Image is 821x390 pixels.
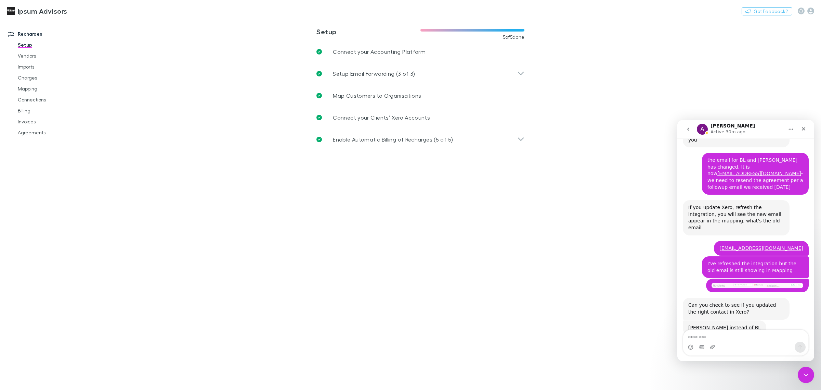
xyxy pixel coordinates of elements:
a: Agreements [11,127,96,138]
span: 5 of 5 done [503,34,525,40]
a: Imports [11,61,96,72]
div: Setup Email Forwarding (3 of 3) [311,63,530,85]
p: Map Customers to Organisations [333,92,421,100]
a: Connect your Accounting Platform [311,41,530,63]
a: Invoices [11,116,96,127]
a: Charges [11,72,96,83]
a: Recharges [1,28,96,39]
p: Connect your Clients’ Xero Accounts [333,113,430,122]
p: Connect your Accounting Platform [333,48,426,56]
a: Connections [11,94,96,105]
a: Billing [11,105,96,116]
div: Enable Automatic Billing of Recharges (5 of 5) [311,129,530,150]
a: Ipsum Advisors [3,3,71,19]
p: Setup Email Forwarding (3 of 3) [333,70,415,78]
a: Mapping [11,83,96,94]
a: Vendors [11,50,96,61]
p: Enable Automatic Billing of Recharges (5 of 5) [333,135,453,144]
h3: Ipsum Advisors [18,7,67,15]
a: Connect your Clients’ Xero Accounts [311,107,530,129]
a: Map Customers to Organisations [311,85,530,107]
img: Ipsum Advisors's Logo [7,7,15,15]
button: Got Feedback? [742,7,792,15]
h3: Setup [316,27,420,36]
iframe: Intercom live chat [798,367,814,383]
a: Setup [11,39,96,50]
iframe: Intercom live chat [677,120,814,361]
